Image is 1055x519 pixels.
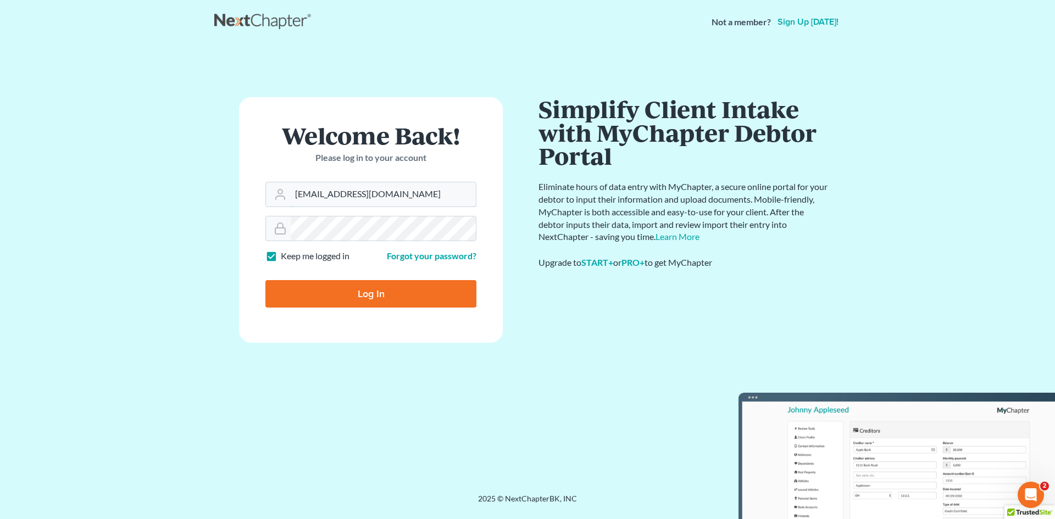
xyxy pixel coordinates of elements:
div: 2025 © NextChapterBK, INC [214,493,841,513]
a: PRO+ [621,257,645,267]
input: Email Address [291,182,476,207]
h1: Welcome Back! [265,124,476,147]
p: Eliminate hours of data entry with MyChapter, a secure online portal for your debtor to input the... [538,181,830,243]
strong: Not a member? [712,16,771,29]
a: Learn More [656,231,699,242]
div: Upgrade to or to get MyChapter [538,256,830,269]
h1: Simplify Client Intake with MyChapter Debtor Portal [538,97,830,168]
a: Sign up [DATE]! [775,18,841,26]
p: Please log in to your account [265,152,476,164]
a: Forgot your password? [387,250,476,261]
a: START+ [581,257,613,267]
iframe: Intercom live chat [1018,482,1044,508]
span: 2 [1040,482,1049,490]
label: Keep me logged in [281,250,349,263]
input: Log In [265,280,476,308]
